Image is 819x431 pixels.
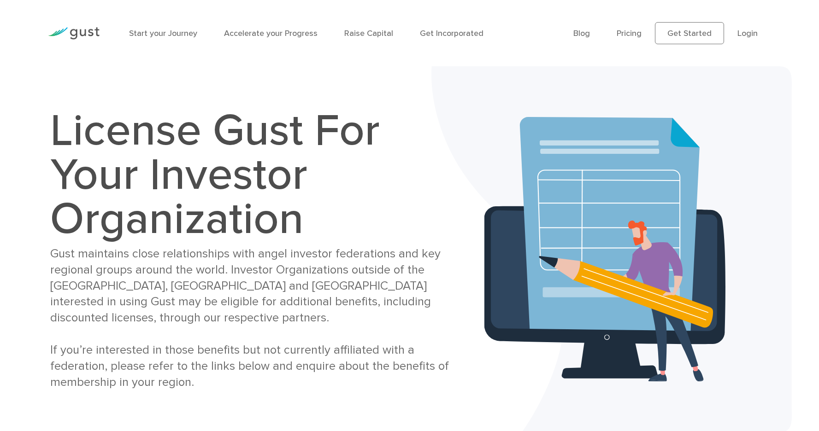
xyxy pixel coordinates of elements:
a: Blog [573,29,590,38]
a: Pricing [617,29,642,38]
img: Gust Logo [48,27,100,40]
a: Get Incorporated [420,29,483,38]
a: Raise Capital [344,29,393,38]
h1: License Gust For Your Investor Organization [50,109,463,241]
div: Gust maintains close relationships with angel investor federations and key regional groups around... [50,246,463,390]
a: Accelerate your Progress [224,29,318,38]
a: Start your Journey [129,29,197,38]
a: Login [737,29,758,38]
a: Get Started [655,22,724,44]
